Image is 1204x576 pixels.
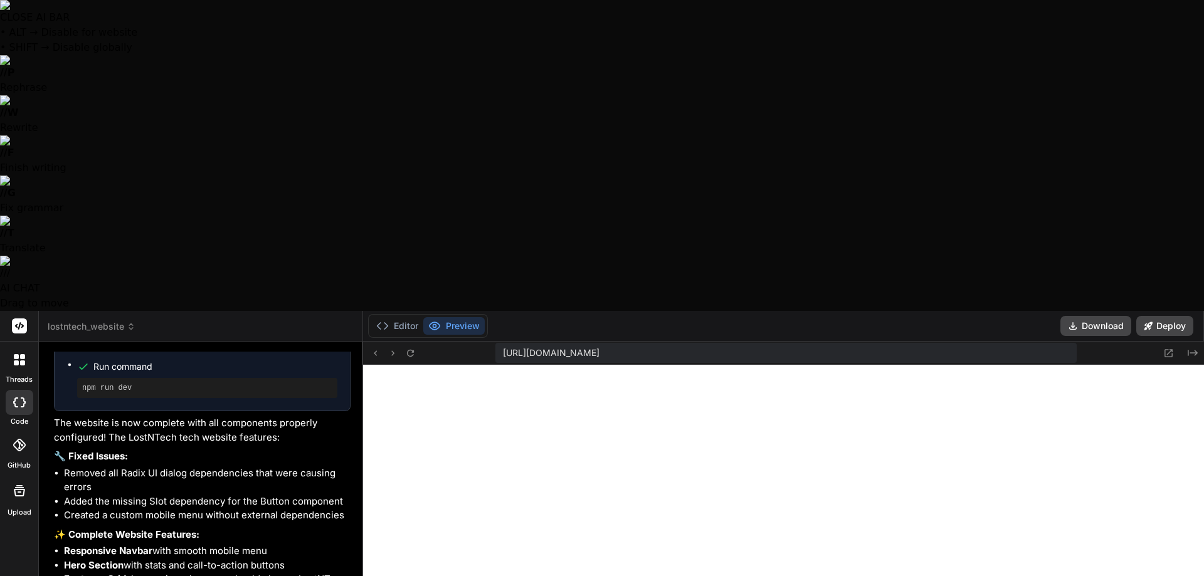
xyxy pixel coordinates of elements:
[1136,316,1193,336] button: Deploy
[6,374,33,385] label: threads
[423,317,485,335] button: Preview
[82,383,332,393] pre: npm run dev
[64,508,351,523] li: Created a custom mobile menu without external dependencies
[11,416,28,427] label: code
[48,320,135,333] span: lostntech_website
[64,495,351,509] li: Added the missing Slot dependency for the Button component
[54,450,128,462] strong: 🔧 Fixed Issues:
[8,507,31,518] label: Upload
[503,347,599,359] span: [URL][DOMAIN_NAME]
[371,317,423,335] button: Editor
[64,545,152,557] strong: Responsive Navbar
[64,466,351,495] li: Removed all Radix UI dialog dependencies that were causing errors
[54,416,351,444] p: The website is now complete with all components properly configured! The LostNTech tech website f...
[1060,316,1131,336] button: Download
[64,558,351,573] li: with stats and call-to-action buttons
[54,528,199,540] strong: ✨ Complete Website Features:
[93,360,337,373] span: Run command
[64,544,351,558] li: with smooth mobile menu
[64,559,124,571] strong: Hero Section
[8,460,31,471] label: GitHub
